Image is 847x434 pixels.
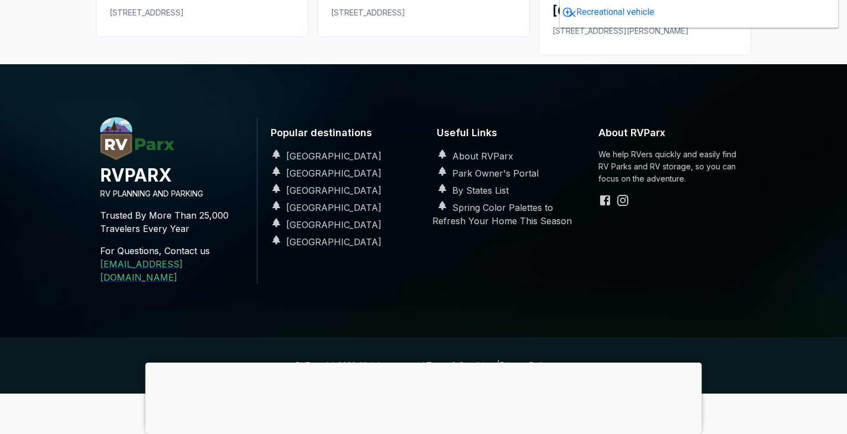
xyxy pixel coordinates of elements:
p: [STREET_ADDRESS] [110,7,295,19]
p: RV PLANNING AND PARKING [100,188,248,200]
a: [GEOGRAPHIC_DATA] [266,219,381,230]
p: Trusted By More Than 25,000 Travelers Every Year [100,200,248,244]
a: Terms & Conditions [426,360,497,370]
a: Park Owner's Portal [432,168,539,179]
a: Privacy Policy [500,360,551,370]
p: [STREET_ADDRESS][PERSON_NAME] [552,25,737,37]
a: [GEOGRAPHIC_DATA] [266,236,381,247]
button: 1 [410,67,421,78]
a: About RVParx [432,151,513,162]
p: For Questions, Contact us [100,244,248,257]
p: RVParx (c) 2023 All rights reserved. | [296,359,551,371]
p: We help RVers quickly and easily find RV Parks and RV storage, so you can focus on the adventure. [598,148,747,185]
h6: About RVParx [598,117,747,149]
a: [GEOGRAPHIC_DATA] [266,185,381,196]
a: Spring Color Palettes to Refresh Your Home This Season [432,202,572,226]
a: [GEOGRAPHIC_DATA] [266,168,381,179]
h6: Useful Links [432,117,581,149]
a: [EMAIL_ADDRESS][DOMAIN_NAME] [100,259,183,283]
p: [STREET_ADDRESS] [331,7,516,19]
img: RVParx.com [100,117,174,160]
a: [GEOGRAPHIC_DATA] [266,202,381,213]
button: 2 [426,67,437,78]
a: RVParx.comRVPARXRV PLANNING AND PARKING [100,151,248,200]
h6: Popular destinations [266,117,415,149]
h4: RVPARX [100,163,248,188]
a: By States List [432,185,509,196]
a: [GEOGRAPHIC_DATA] [266,151,381,162]
iframe: Advertisement [146,363,702,431]
svg: Close shopping anchor [567,8,578,19]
